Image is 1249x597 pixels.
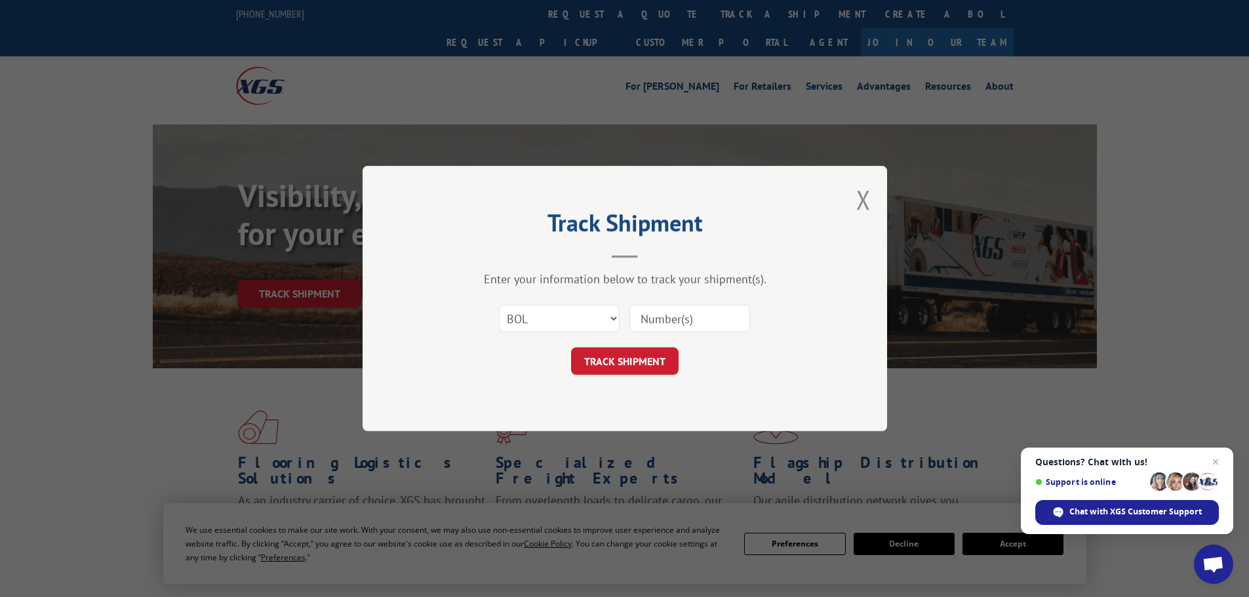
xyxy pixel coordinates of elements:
[1035,457,1219,467] span: Questions? Chat with us!
[1194,545,1233,584] div: Open chat
[1069,506,1202,518] span: Chat with XGS Customer Support
[428,271,822,286] div: Enter your information below to track your shipment(s).
[428,214,822,239] h2: Track Shipment
[1035,500,1219,525] div: Chat with XGS Customer Support
[856,182,871,217] button: Close modal
[629,305,750,332] input: Number(s)
[571,347,679,375] button: TRACK SHIPMENT
[1035,477,1145,487] span: Support is online
[1208,454,1223,470] span: Close chat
